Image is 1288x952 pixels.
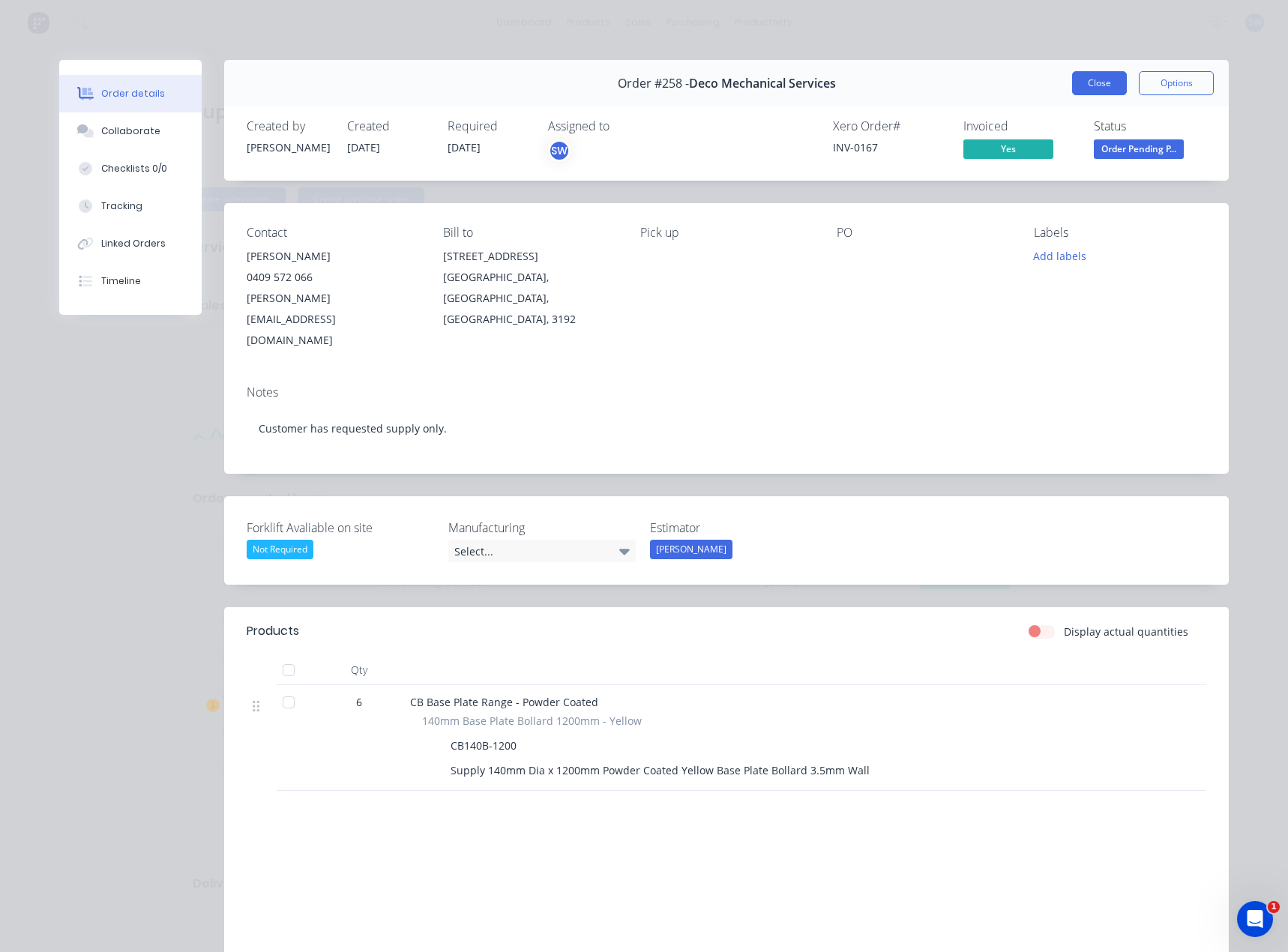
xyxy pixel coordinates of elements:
[101,237,166,250] div: Linked Orders
[59,225,202,262] button: Linked Orders
[1072,71,1127,95] button: Close
[1268,901,1280,913] span: 1
[1094,139,1184,158] span: Order Pending P...
[548,119,698,133] div: Assigned to
[1237,901,1273,937] iframe: Intercom live chat
[448,119,530,133] div: Required
[410,695,598,709] span: CB Base Plate Range - Powder Coated
[347,140,380,154] span: [DATE]
[247,139,329,155] div: [PERSON_NAME]
[963,139,1053,158] span: Yes
[443,246,616,267] div: [STREET_ADDRESS]
[963,119,1076,133] div: Invoiced
[247,540,313,559] div: Not Required
[618,76,689,91] span: Order #258 -
[347,119,430,133] div: Created
[356,694,362,710] span: 6
[833,119,945,133] div: Xero Order #
[101,124,160,138] div: Collaborate
[445,759,876,781] div: Supply 140mm Dia x 1200mm Powder Coated Yellow Base Plate Bollard 3.5mm Wall
[101,162,167,175] div: Checklists 0/0
[247,246,419,267] div: [PERSON_NAME]
[837,226,1009,240] div: PO
[1139,71,1214,95] button: Options
[314,655,404,685] div: Qty
[448,519,636,537] label: Manufacturing
[640,226,813,240] div: Pick up
[422,713,642,729] span: 140mm Base Plate Bollard 1200mm - Yellow
[247,385,1206,400] div: Notes
[59,262,202,300] button: Timeline
[59,112,202,150] button: Collaborate
[448,540,636,562] div: Select...
[1094,119,1206,133] div: Status
[650,519,837,537] label: Estimator
[247,226,419,240] div: Contact
[1064,624,1188,639] label: Display actual quantities
[59,150,202,187] button: Checklists 0/0
[548,139,571,162] button: SW
[101,274,141,288] div: Timeline
[247,519,434,537] label: Forklift Avaliable on site
[101,199,142,213] div: Tracking
[247,622,299,640] div: Products
[1094,139,1184,162] button: Order Pending P...
[247,267,419,288] div: 0409 572 066
[833,139,945,155] div: INV-0167
[448,140,481,154] span: [DATE]
[689,76,836,91] span: Deco Mechanical Services
[443,267,616,330] div: [GEOGRAPHIC_DATA], [GEOGRAPHIC_DATA], [GEOGRAPHIC_DATA], 3192
[59,75,202,112] button: Order details
[1034,226,1206,240] div: Labels
[247,246,419,351] div: [PERSON_NAME]0409 572 066[PERSON_NAME][EMAIL_ADDRESS][DOMAIN_NAME]
[443,226,616,240] div: Bill to
[1025,246,1094,266] button: Add labels
[247,288,419,351] div: [PERSON_NAME][EMAIL_ADDRESS][DOMAIN_NAME]
[101,87,165,100] div: Order details
[59,187,202,225] button: Tracking
[443,246,616,330] div: [STREET_ADDRESS][GEOGRAPHIC_DATA], [GEOGRAPHIC_DATA], [GEOGRAPHIC_DATA], 3192
[247,119,329,133] div: Created by
[445,735,523,756] div: CB140B-1200
[650,540,732,559] div: [PERSON_NAME]
[247,406,1206,451] div: Customer has requested supply only.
